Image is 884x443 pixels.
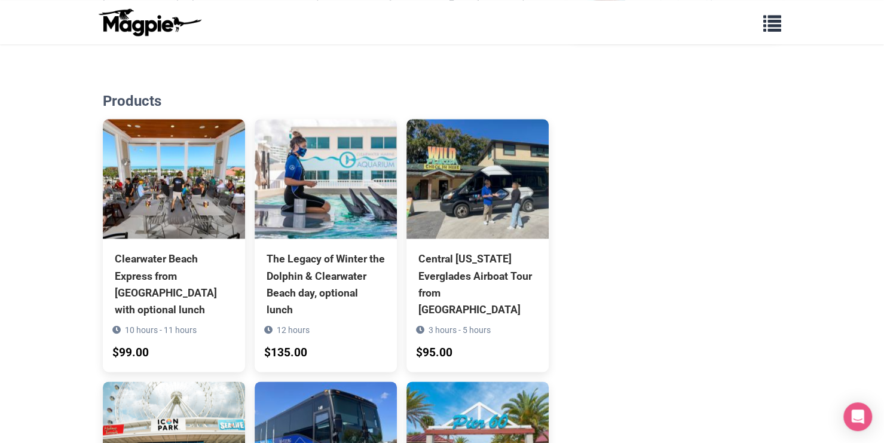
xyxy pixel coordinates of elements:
div: The Legacy of Winter the Dolphin & Clearwater Beach day, optional lunch [267,250,385,318]
a: Central [US_STATE] Everglades Airboat Tour from [GEOGRAPHIC_DATA] 3 hours - 5 hours $95.00 [406,119,549,372]
div: $99.00 [112,344,149,362]
h2: Products [103,93,549,110]
div: Open Intercom Messenger [843,402,872,431]
img: Clearwater Beach Express from Kissimmee with optional lunch [103,119,245,239]
div: $95.00 [416,344,452,362]
a: Clearwater Beach Express from [GEOGRAPHIC_DATA] with optional lunch 10 hours - 11 hours $99.00 [103,119,245,372]
img: logo-ab69f6fb50320c5b225c76a69d11143b.png [96,8,203,36]
img: The Legacy of Winter the Dolphin & Clearwater Beach day, optional lunch [255,119,397,239]
div: Central [US_STATE] Everglades Airboat Tour from [GEOGRAPHIC_DATA] [418,250,537,318]
span: 10 hours - 11 hours [125,325,197,335]
span: 3 hours - 5 hours [429,325,491,335]
a: The Legacy of Winter the Dolphin & Clearwater Beach day, optional lunch 12 hours $135.00 [255,119,397,372]
img: Central Florida Everglades Airboat Tour from Orlando [406,119,549,239]
div: $135.00 [264,344,307,362]
span: 12 hours [277,325,310,335]
div: Clearwater Beach Express from [GEOGRAPHIC_DATA] with optional lunch [115,250,233,318]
